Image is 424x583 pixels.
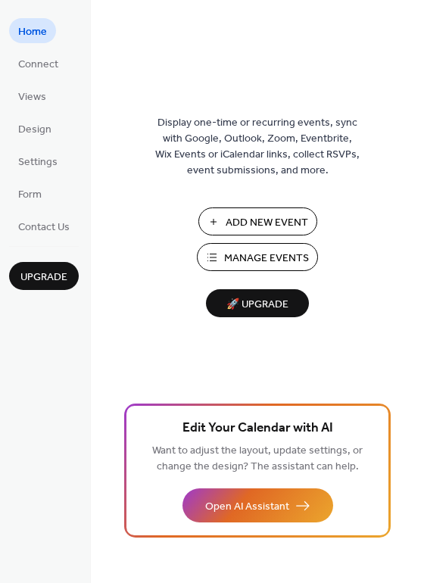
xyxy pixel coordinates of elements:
[18,122,51,138] span: Design
[9,83,55,108] a: Views
[215,295,300,315] span: 🚀 Upgrade
[206,289,309,317] button: 🚀 Upgrade
[9,262,79,290] button: Upgrade
[18,24,47,40] span: Home
[18,187,42,203] span: Form
[20,270,67,285] span: Upgrade
[18,89,46,105] span: Views
[205,499,289,515] span: Open AI Assistant
[155,115,360,179] span: Display one-time or recurring events, sync with Google, Outlook, Zoom, Eventbrite, Wix Events or ...
[152,441,363,477] span: Want to adjust the layout, update settings, or change the design? The assistant can help.
[224,251,309,267] span: Manage Events
[9,148,67,173] a: Settings
[18,220,70,235] span: Contact Us
[226,215,308,231] span: Add New Event
[197,243,318,271] button: Manage Events
[9,116,61,141] a: Design
[9,51,67,76] a: Connect
[9,214,79,238] a: Contact Us
[182,488,333,522] button: Open AI Assistant
[182,418,333,439] span: Edit Your Calendar with AI
[198,207,317,235] button: Add New Event
[9,181,51,206] a: Form
[18,57,58,73] span: Connect
[18,154,58,170] span: Settings
[9,18,56,43] a: Home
